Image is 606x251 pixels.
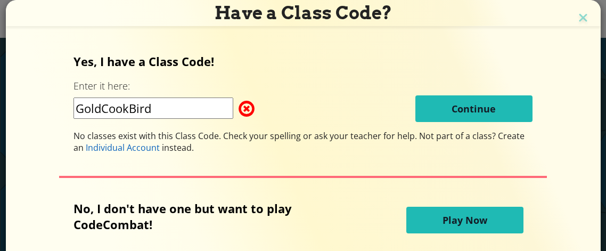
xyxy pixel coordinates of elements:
[406,207,523,233] button: Play Now
[86,142,160,153] span: Individual Account
[452,102,496,115] span: Continue
[443,214,487,226] span: Play Now
[576,11,590,27] img: close icon
[215,2,392,23] span: Have a Class Code?
[160,142,194,153] span: instead.
[73,200,344,232] p: No, I don't have one but want to play CodeCombat!
[73,79,130,93] label: Enter it here:
[73,53,533,69] p: Yes, I have a Class Code!
[73,130,525,153] span: Not part of a class? Create an
[73,130,419,142] span: No classes exist with this Class Code. Check your spelling or ask your teacher for help.
[415,95,533,122] button: Continue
